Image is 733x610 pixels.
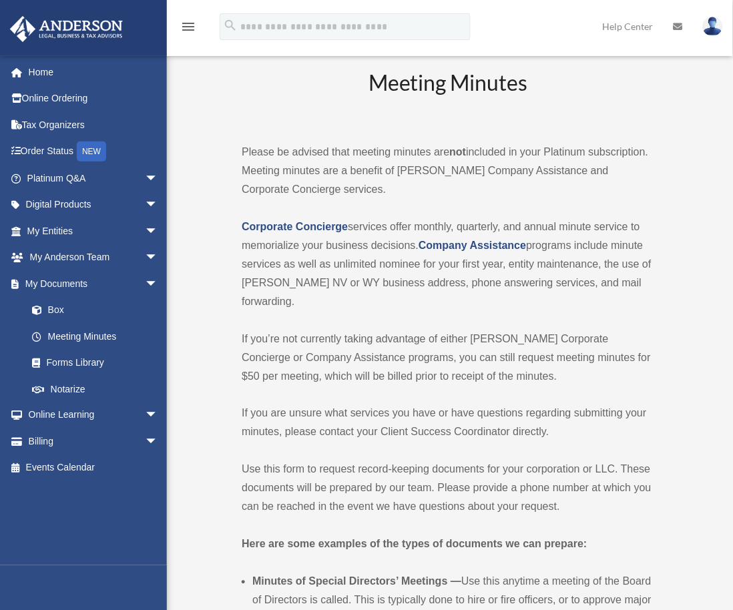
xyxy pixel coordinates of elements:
[242,461,654,517] p: Use this form to request record-keeping documents for your corporation or LLC. These documents wi...
[242,404,654,442] p: If you are unsure what services you have or have questions regarding submitting your minutes, ple...
[19,297,178,324] a: Box
[242,143,654,199] p: Please be advised that meeting minutes are included in your Platinum subscription. Meeting minute...
[19,376,178,402] a: Notarize
[145,218,172,245] span: arrow_drop_down
[77,141,106,162] div: NEW
[145,270,172,298] span: arrow_drop_down
[419,240,526,251] a: Company Assistance
[242,330,654,386] p: If you’re not currently taking advantage of either [PERSON_NAME] Corporate Concierge or Company A...
[9,455,178,482] a: Events Calendar
[180,23,196,35] a: menu
[145,192,172,219] span: arrow_drop_down
[9,270,178,297] a: My Documentsarrow_drop_down
[180,19,196,35] i: menu
[9,402,178,429] a: Online Learningarrow_drop_down
[9,85,178,112] a: Online Ordering
[252,576,461,587] b: Minutes of Special Directors’ Meetings —
[145,244,172,272] span: arrow_drop_down
[9,59,178,85] a: Home
[9,165,178,192] a: Platinum Q&Aarrow_drop_down
[9,428,178,455] a: Billingarrow_drop_down
[242,68,654,123] h2: Meeting Minutes
[242,218,654,311] p: services offer monthly, quarterly, and annual minute service to memorialize your business decisio...
[9,192,178,218] a: Digital Productsarrow_drop_down
[9,218,178,244] a: My Entitiesarrow_drop_down
[19,350,178,376] a: Forms Library
[242,221,348,232] a: Corporate Concierge
[9,244,178,271] a: My Anderson Teamarrow_drop_down
[703,17,723,36] img: User Pic
[145,428,172,456] span: arrow_drop_down
[9,138,178,166] a: Order StatusNEW
[9,111,178,138] a: Tax Organizers
[145,165,172,192] span: arrow_drop_down
[6,16,127,42] img: Anderson Advisors Platinum Portal
[223,18,238,33] i: search
[242,539,587,550] strong: Here are some examples of the types of documents we can prepare:
[145,402,172,430] span: arrow_drop_down
[450,146,467,158] strong: not
[19,323,172,350] a: Meeting Minutes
